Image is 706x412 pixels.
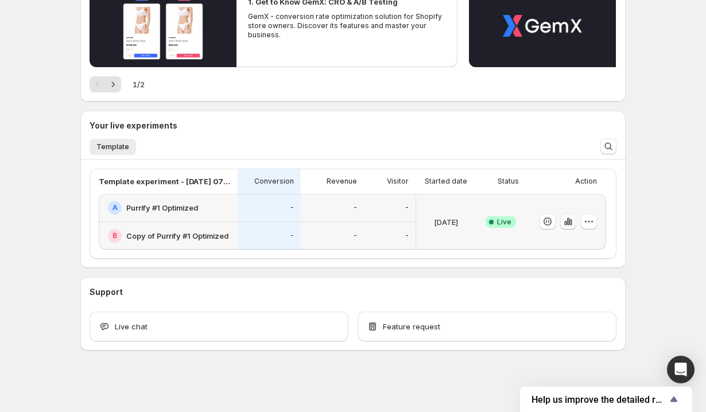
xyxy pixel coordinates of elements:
h2: Purrify #1 Optimized [126,202,198,213]
button: Search and filter results [600,138,616,154]
button: Show survey - Help us improve the detailed report for A/B campaigns [532,392,681,406]
nav: Pagination [90,76,121,92]
p: Action [575,177,597,186]
span: 1 / 2 [133,79,145,90]
h3: Your live experiments [90,120,177,131]
p: - [290,203,294,212]
p: - [354,231,357,240]
p: Status [498,177,519,186]
p: GemX - conversion rate optimization solution for Shopify store owners. Discover its features and ... [248,12,445,40]
p: Visitor [387,177,409,186]
p: - [405,203,409,212]
p: - [354,203,357,212]
p: Started date [425,177,467,186]
span: Live chat [115,321,148,332]
h2: A [113,203,118,212]
h2: Copy of Purrify #1 Optimized [126,230,228,242]
span: Template [96,142,129,151]
h2: B [113,231,117,240]
p: - [405,231,409,240]
p: Revenue [327,177,357,186]
div: Open Intercom Messenger [667,356,695,383]
p: - [290,231,294,240]
span: Help us improve the detailed report for A/B campaigns [532,394,667,405]
p: [DATE] [434,216,458,228]
p: Template experiment - [DATE] 07:41:27 [99,176,231,187]
h3: Support [90,286,123,298]
span: Feature request [383,321,440,332]
p: Conversion [254,177,294,186]
span: Live [497,217,511,227]
button: Next [105,76,121,92]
